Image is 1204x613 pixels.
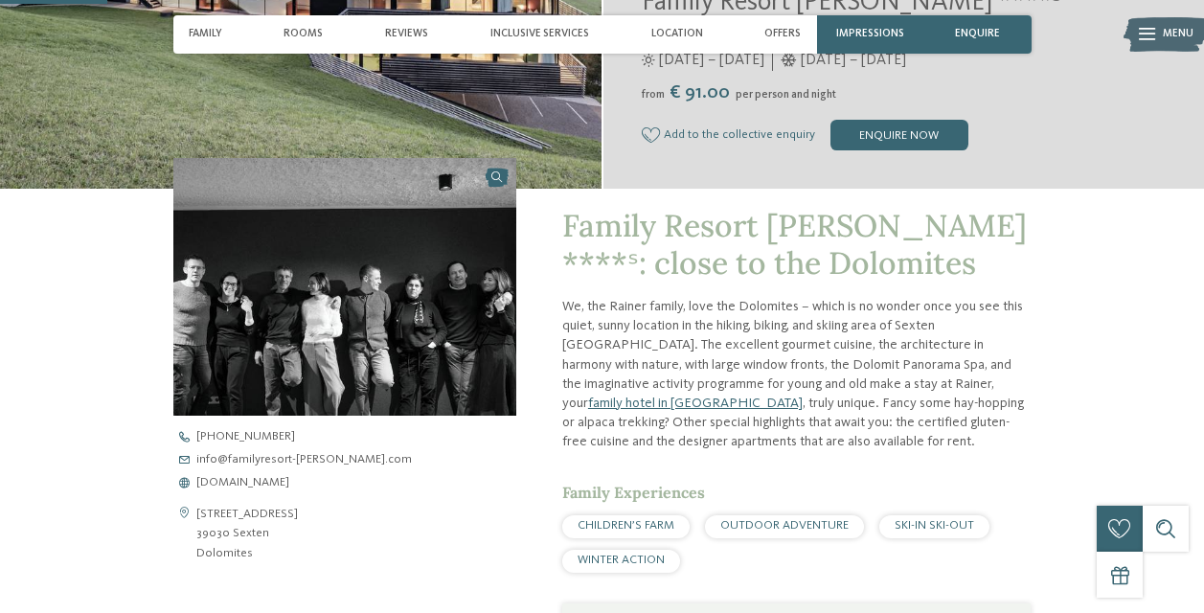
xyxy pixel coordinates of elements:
[664,128,815,142] span: Add to the collective enquiry
[781,54,797,67] i: Opening times in winter
[895,519,974,532] span: SKI-IN SKI-OUT
[578,554,665,566] span: WINTER ACTION
[736,89,836,101] span: per person and night
[836,28,904,40] span: Impressions
[196,431,295,443] span: [PHONE_NUMBER]
[196,454,412,466] span: info@ familyresort-[PERSON_NAME]. com
[189,28,222,40] span: Family
[720,519,849,532] span: OUTDOOR ADVENTURE
[642,54,655,67] i: Opening times in summer
[642,89,665,101] span: from
[385,28,428,40] span: Reviews
[562,483,705,502] span: Family Experiences
[562,297,1032,451] p: We, the Rainer family, love the Dolomites – which is no wonder once you see this quiet, sunny loc...
[667,83,734,102] span: € 91.00
[284,28,323,40] span: Rooms
[173,454,544,466] a: info@familyresort-[PERSON_NAME].com
[173,477,544,489] a: [DOMAIN_NAME]
[173,158,516,416] img: Our family hotel in Sexten, your holiday home in the Dolomiten
[196,505,298,563] address: [STREET_ADDRESS] 39030 Sexten Dolomites
[801,50,906,71] span: [DATE] – [DATE]
[659,50,764,71] span: [DATE] – [DATE]
[651,28,703,40] span: Location
[588,397,803,410] a: family hotel in [GEOGRAPHIC_DATA]
[562,206,1027,282] span: Family Resort [PERSON_NAME] ****ˢ: close to the Dolomites
[196,477,289,489] span: [DOMAIN_NAME]
[830,120,968,150] div: enquire now
[490,28,589,40] span: Inclusive services
[764,28,801,40] span: Offers
[578,519,674,532] span: CHILDREN’S FARM
[173,431,544,443] a: [PHONE_NUMBER]
[955,28,1000,40] span: enquire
